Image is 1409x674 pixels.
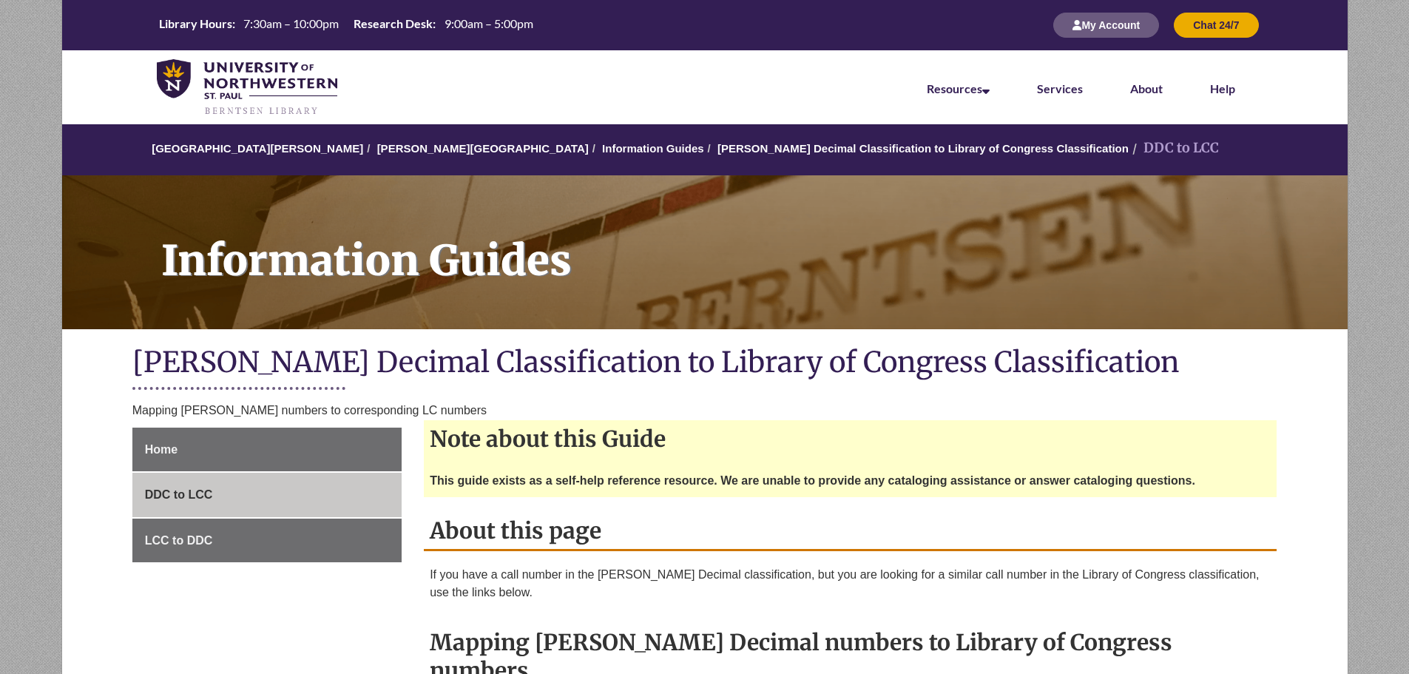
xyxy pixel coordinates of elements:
[1210,81,1235,95] a: Help
[348,16,438,32] th: Research Desk:
[1129,138,1219,159] li: DDC to LCC
[153,16,237,32] th: Library Hours:
[145,534,213,547] span: LCC to DDC
[132,428,402,563] div: Guide Page Menu
[132,519,402,563] a: LCC to DDC
[145,443,178,456] span: Home
[1130,81,1163,95] a: About
[1174,13,1258,38] button: Chat 24/7
[1053,13,1159,38] button: My Account
[243,16,339,30] span: 7:30am – 10:00pm
[1037,81,1083,95] a: Services
[153,16,539,34] table: Hours Today
[1053,18,1159,31] a: My Account
[145,175,1348,310] h1: Information Guides
[152,142,363,155] a: [GEOGRAPHIC_DATA][PERSON_NAME]
[424,420,1277,457] h2: Note about this Guide
[1174,18,1258,31] a: Chat 24/7
[132,404,487,417] span: Mapping [PERSON_NAME] numbers to corresponding LC numbers
[132,344,1277,383] h1: [PERSON_NAME] Decimal Classification to Library of Congress Classification
[717,142,1129,155] a: [PERSON_NAME] Decimal Classification to Library of Congress Classification
[445,16,533,30] span: 9:00am – 5:00pm
[132,428,402,472] a: Home
[62,175,1348,329] a: Information Guides
[153,16,539,36] a: Hours Today
[430,566,1271,601] p: If you have a call number in the [PERSON_NAME] Decimal classification, but you are looking for a ...
[132,473,402,517] a: DDC to LCC
[157,59,338,117] img: UNWSP Library Logo
[377,142,589,155] a: [PERSON_NAME][GEOGRAPHIC_DATA]
[430,474,1195,487] strong: This guide exists as a self-help reference resource. We are unable to provide any cataloging assi...
[927,81,990,95] a: Resources
[145,488,213,501] span: DDC to LCC
[424,512,1277,551] h2: About this page
[602,142,704,155] a: Information Guides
